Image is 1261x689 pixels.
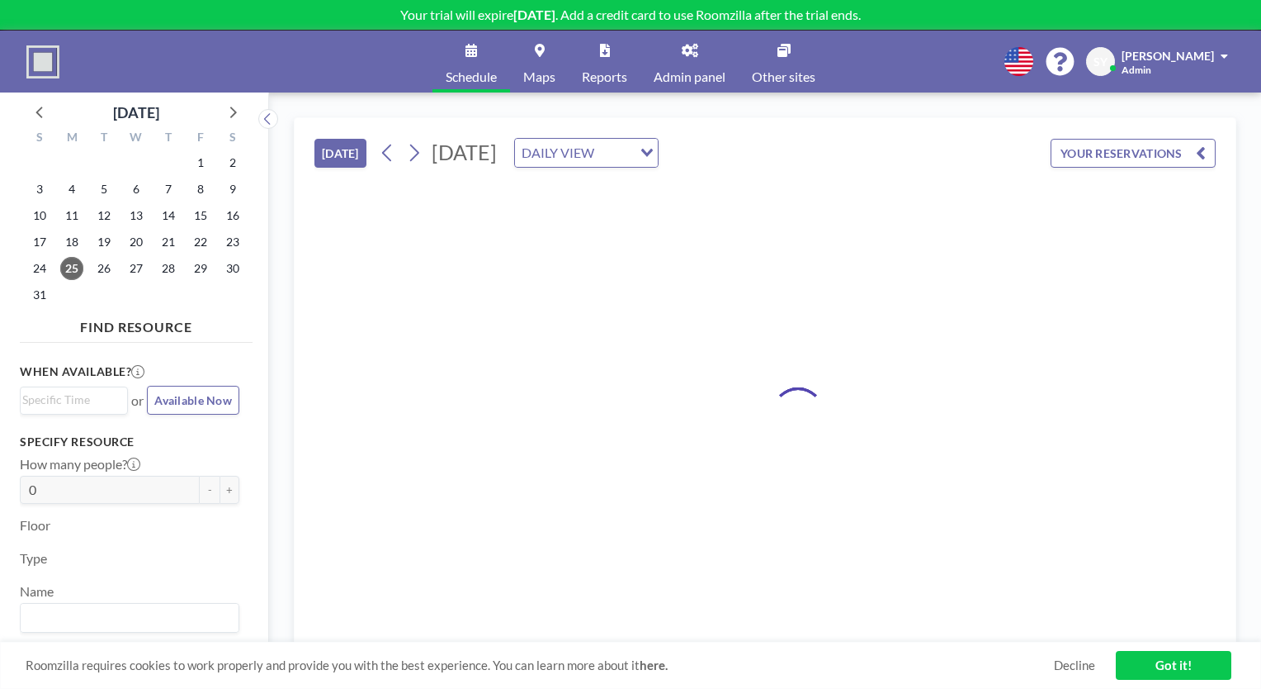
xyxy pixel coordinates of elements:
label: Name [20,583,54,600]
span: Monday, August 18, 2025 [60,230,83,254]
span: Monday, August 4, 2025 [60,178,83,201]
span: Tuesday, August 12, 2025 [92,204,116,227]
span: Wednesday, August 27, 2025 [125,257,148,280]
span: Admin [1122,64,1151,76]
span: Thursday, August 28, 2025 [157,257,180,280]
span: Saturday, August 23, 2025 [221,230,244,254]
img: organization-logo [26,45,59,78]
span: Saturday, August 16, 2025 [221,204,244,227]
button: Available Now [147,386,239,415]
a: Admin panel [640,31,739,93]
span: [DATE] [432,140,497,164]
span: Wednesday, August 13, 2025 [125,204,148,227]
span: Other sites [752,70,815,83]
span: [PERSON_NAME] [1122,49,1214,63]
span: Thursday, August 7, 2025 [157,178,180,201]
span: Friday, August 1, 2025 [189,151,212,174]
div: [DATE] [113,101,159,124]
h4: FIND RESOURCE [20,312,253,335]
div: Search for option [515,139,658,167]
span: Tuesday, August 26, 2025 [92,257,116,280]
span: Sunday, August 17, 2025 [28,230,51,254]
span: Wednesday, August 20, 2025 [125,230,148,254]
span: Friday, August 8, 2025 [189,178,212,201]
a: here. [640,658,668,672]
span: Available Now [154,393,232,407]
div: T [152,128,184,150]
div: W [120,128,153,150]
span: Thursday, August 21, 2025 [157,230,180,254]
span: Sunday, August 3, 2025 [28,178,51,201]
span: Friday, August 22, 2025 [189,230,212,254]
a: Other sites [739,31,829,93]
span: Sunday, August 31, 2025 [28,283,51,306]
label: How many people? [20,456,140,473]
span: Maps [523,70,555,83]
button: - [200,476,220,504]
b: [DATE] [513,7,555,22]
a: Schedule [432,31,510,93]
a: Reports [569,31,640,93]
div: F [184,128,216,150]
span: SY [1093,55,1108,69]
input: Search for option [22,391,118,409]
span: Friday, August 29, 2025 [189,257,212,280]
div: Search for option [21,604,239,632]
a: Decline [1054,658,1095,673]
span: Monday, August 25, 2025 [60,257,83,280]
h3: Specify resource [20,435,239,449]
span: Schedule [446,70,497,83]
span: Saturday, August 30, 2025 [221,257,244,280]
input: Search for option [599,142,630,164]
div: S [216,128,248,150]
div: M [56,128,88,150]
span: Admin panel [654,70,725,83]
label: Type [20,550,47,567]
span: Tuesday, August 5, 2025 [92,178,116,201]
span: Sunday, August 24, 2025 [28,257,51,280]
a: Maps [510,31,569,93]
span: Thursday, August 14, 2025 [157,204,180,227]
span: or [131,392,144,409]
label: Floor [20,517,50,534]
div: Search for option [21,387,127,412]
span: Monday, August 11, 2025 [60,204,83,227]
span: Saturday, August 9, 2025 [221,178,244,201]
span: DAILY VIEW [518,142,597,164]
input: Search for option [22,607,229,629]
div: T [88,128,120,150]
button: + [220,476,239,504]
span: Tuesday, August 19, 2025 [92,230,116,254]
span: Wednesday, August 6, 2025 [125,178,148,201]
span: Saturday, August 2, 2025 [221,151,244,174]
button: YOUR RESERVATIONS [1051,139,1216,168]
span: Sunday, August 10, 2025 [28,204,51,227]
span: Reports [582,70,627,83]
div: S [24,128,56,150]
span: Friday, August 15, 2025 [189,204,212,227]
a: Got it! [1116,651,1231,680]
button: [DATE] [314,139,366,168]
span: Roomzilla requires cookies to work properly and provide you with the best experience. You can lea... [26,658,1054,673]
